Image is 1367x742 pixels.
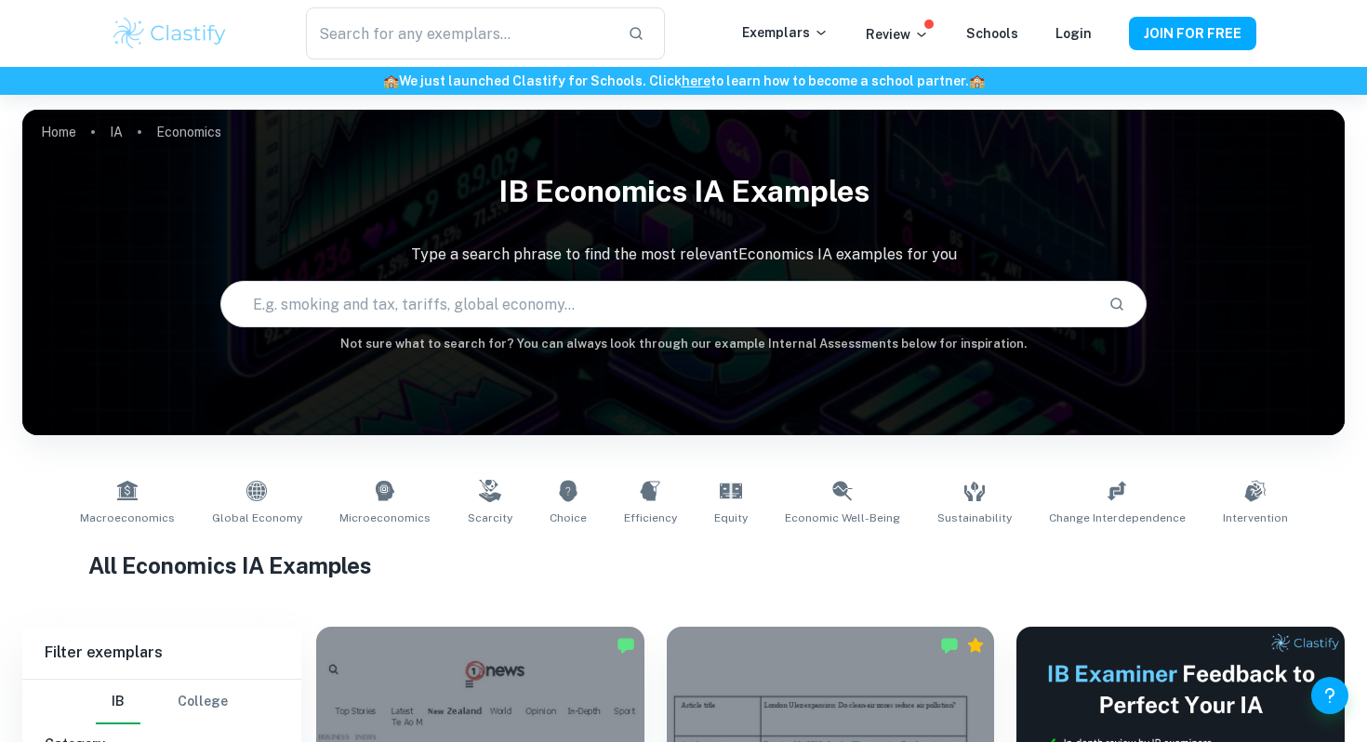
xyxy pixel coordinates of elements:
button: Help and Feedback [1311,677,1348,714]
p: Economics [156,122,221,142]
input: Search for any exemplars... [306,7,613,60]
span: 🏫 [383,73,399,88]
a: here [682,73,710,88]
span: Economic Well-Being [785,510,900,526]
span: Choice [550,510,587,526]
h6: Not sure what to search for? You can always look through our example Internal Assessments below f... [22,335,1345,353]
div: Premium [966,636,985,655]
p: Exemplars [742,22,829,43]
button: Search [1101,288,1133,320]
span: Equity [714,510,748,526]
p: Type a search phrase to find the most relevant Economics IA examples for you [22,244,1345,266]
span: Efficiency [624,510,677,526]
span: Global Economy [212,510,302,526]
h6: We just launched Clastify for Schools. Click to learn how to become a school partner. [4,71,1363,91]
img: Marked [940,636,959,655]
span: Macroeconomics [80,510,175,526]
span: Scarcity [468,510,512,526]
span: Sustainability [937,510,1012,526]
div: Filter type choice [96,680,228,724]
button: JOIN FOR FREE [1129,17,1256,50]
span: Microeconomics [339,510,431,526]
h1: IB Economics IA examples [22,162,1345,221]
p: Review [866,24,929,45]
span: Intervention [1223,510,1288,526]
a: Login [1055,26,1092,41]
img: Marked [617,636,635,655]
h6: Filter exemplars [22,627,301,679]
a: Home [41,119,76,145]
h1: All Economics IA Examples [88,549,1279,582]
img: Clastify logo [111,15,229,52]
a: Schools [966,26,1018,41]
input: E.g. smoking and tax, tariffs, global economy... [221,278,1093,330]
span: 🏫 [969,73,985,88]
button: IB [96,680,140,724]
button: College [178,680,228,724]
a: IA [110,119,123,145]
span: Change Interdependence [1049,510,1186,526]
